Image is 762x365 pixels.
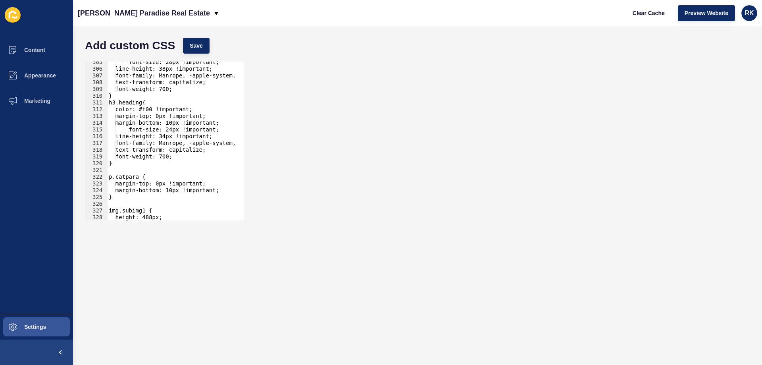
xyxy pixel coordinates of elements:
span: Save [190,42,203,50]
div: 319 [85,153,108,160]
div: 320 [85,160,108,167]
span: RK [745,9,754,17]
div: 328 [85,214,108,221]
div: 325 [85,194,108,201]
span: Preview Website [685,9,728,17]
button: Save [183,38,210,54]
div: 327 [85,207,108,214]
div: 322 [85,174,108,180]
div: 311 [85,99,108,106]
div: 318 [85,147,108,153]
div: 307 [85,72,108,79]
div: 317 [85,140,108,147]
div: 321 [85,167,108,174]
div: 323 [85,180,108,187]
div: 326 [85,201,108,207]
span: Clear Cache [633,9,665,17]
button: Clear Cache [626,5,672,21]
div: 315 [85,126,108,133]
button: Preview Website [678,5,735,21]
div: 309 [85,86,108,93]
div: 305 [85,59,108,66]
p: [PERSON_NAME] Paradise Real Estate [78,3,210,23]
div: 314 [85,120,108,126]
div: 324 [85,187,108,194]
div: 308 [85,79,108,86]
div: 313 [85,113,108,120]
h1: Add custom CSS [85,42,175,50]
div: 310 [85,93,108,99]
div: 316 [85,133,108,140]
div: 306 [85,66,108,72]
div: 312 [85,106,108,113]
